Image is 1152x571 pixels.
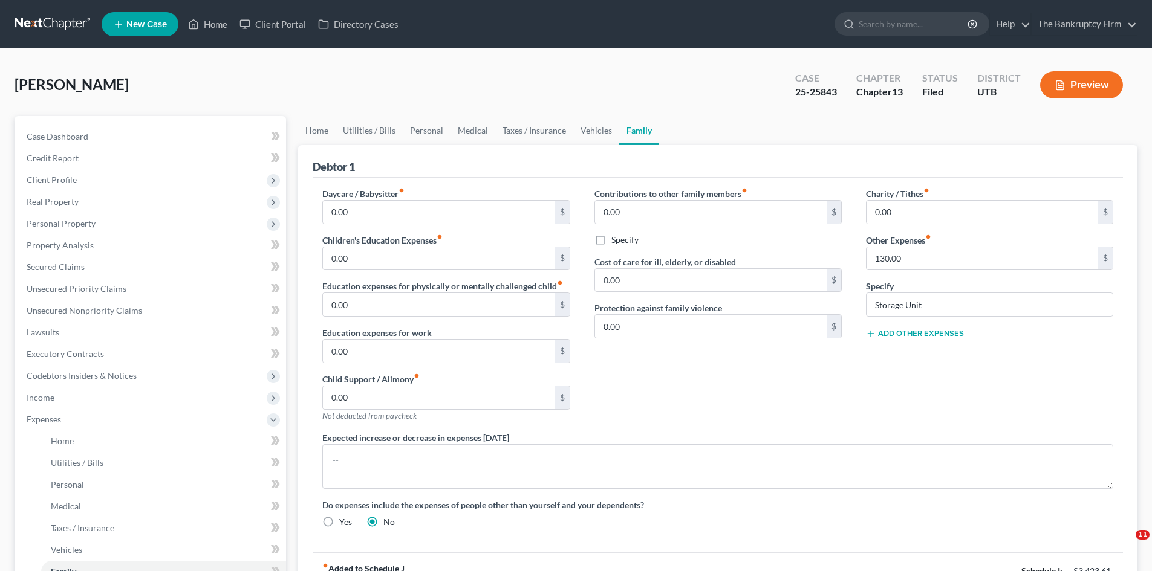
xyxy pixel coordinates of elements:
[1136,530,1150,540] span: 11
[414,373,420,379] i: fiber_manual_record
[51,523,114,533] span: Taxes / Insurance
[27,175,77,185] span: Client Profile
[594,187,747,200] label: Contributions to other family members
[51,479,84,489] span: Personal
[312,13,405,35] a: Directory Cases
[17,343,286,365] a: Executory Contracts
[1098,201,1113,224] div: $
[977,71,1021,85] div: District
[555,247,570,270] div: $
[322,373,420,386] label: Child Support / Alimony
[383,516,395,528] label: No
[27,349,104,359] span: Executory Contracts
[51,436,74,446] span: Home
[867,247,1098,270] input: --
[323,201,555,224] input: --
[867,201,1098,224] input: --
[27,327,59,337] span: Lawsuits
[1111,530,1140,559] iframe: Intercom live chat
[990,13,1030,35] a: Help
[1032,13,1137,35] a: The Bankruptcy Firm
[867,293,1113,316] input: Specify...
[313,160,355,174] div: Debtor 1
[41,452,286,474] a: Utilities / Bills
[322,563,328,569] i: fiber_manual_record
[27,283,126,294] span: Unsecured Priority Claims
[27,414,61,424] span: Expenses
[866,234,931,247] label: Other Expenses
[827,269,841,292] div: $
[17,321,286,343] a: Lawsuits
[437,234,443,240] i: fiber_manual_record
[323,340,555,363] input: --
[41,539,286,561] a: Vehicles
[27,262,85,272] span: Secured Claims
[866,280,894,292] label: Specify
[17,300,286,321] a: Unsecured Nonpriority Claims
[322,498,1113,511] label: Do expenses include the expenses of people other than yourself and your dependents?
[856,71,903,85] div: Chapter
[403,116,451,145] a: Personal
[925,234,931,240] i: fiber_manual_record
[322,431,509,444] label: Expected increase or decrease in expenses [DATE]
[27,370,137,381] span: Codebtors Insiders & Notices
[859,13,969,35] input: Search by name...
[27,240,94,250] span: Property Analysis
[977,85,1021,99] div: UTB
[795,71,837,85] div: Case
[298,116,336,145] a: Home
[555,201,570,224] div: $
[892,86,903,97] span: 13
[595,269,827,292] input: --
[323,386,555,409] input: --
[17,126,286,147] a: Case Dashboard
[619,116,659,145] a: Family
[51,457,103,468] span: Utilities / Bills
[27,153,79,163] span: Credit Report
[322,280,563,292] label: Education expenses for physically or mentally challenged child
[27,196,79,207] span: Real Property
[336,116,403,145] a: Utilities / Bills
[1098,247,1113,270] div: $
[611,234,639,246] label: Specify
[27,305,142,315] span: Unsecured Nonpriority Claims
[922,85,958,99] div: Filed
[1040,71,1123,98] button: Preview
[573,116,619,145] a: Vehicles
[41,517,286,539] a: Taxes / Insurance
[856,85,903,99] div: Chapter
[51,501,81,511] span: Medical
[41,430,286,452] a: Home
[923,187,929,193] i: fiber_manual_record
[27,131,88,141] span: Case Dashboard
[339,516,352,528] label: Yes
[233,13,312,35] a: Client Portal
[495,116,573,145] a: Taxes / Insurance
[922,71,958,85] div: Status
[399,187,405,193] i: fiber_manual_record
[17,256,286,278] a: Secured Claims
[795,85,837,99] div: 25-25843
[741,187,747,193] i: fiber_manual_record
[322,187,405,200] label: Daycare / Babysitter
[17,278,286,300] a: Unsecured Priority Claims
[555,340,570,363] div: $
[322,326,432,339] label: Education expenses for work
[17,234,286,256] a: Property Analysis
[126,20,167,29] span: New Case
[322,234,443,247] label: Children's Education Expenses
[595,315,827,338] input: --
[451,116,495,145] a: Medical
[27,392,54,402] span: Income
[827,201,841,224] div: $
[17,147,286,169] a: Credit Report
[595,201,827,224] input: --
[827,315,841,338] div: $
[555,386,570,409] div: $
[41,495,286,517] a: Medical
[27,218,96,228] span: Personal Property
[182,13,233,35] a: Home
[557,280,563,286] i: fiber_manual_record
[322,411,417,421] span: Not deducted from paycheck
[51,544,82,555] span: Vehicles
